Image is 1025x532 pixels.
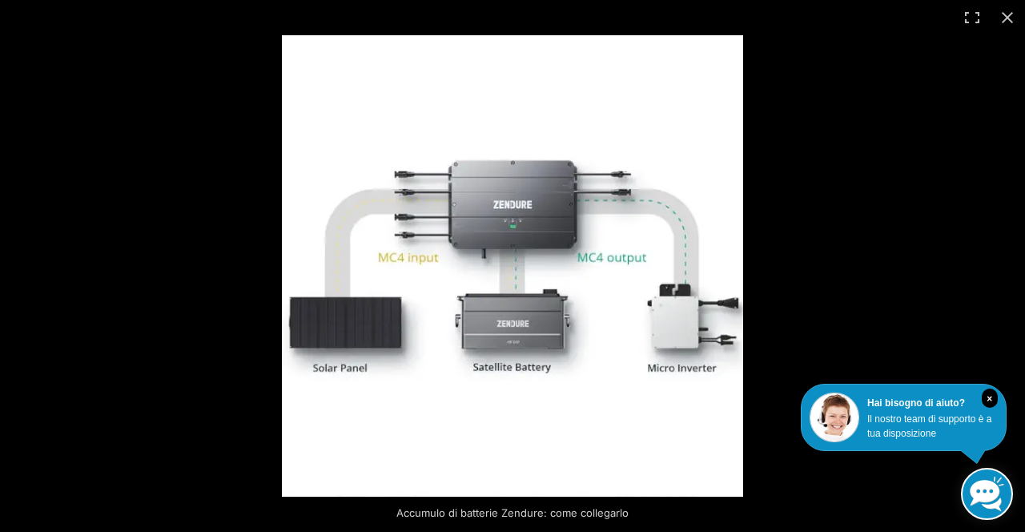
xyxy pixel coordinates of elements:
[810,393,859,442] img: Assistenza clienti
[987,393,992,405] font: ×
[867,397,965,409] font: Hai bisogno di aiuto?
[982,389,998,408] i: Vicino
[344,497,681,529] div: Accumulo di batterie Zendure: come collegarlo
[867,413,991,439] font: Il nostro team di supporto è a tua disposizione
[282,35,743,497] img: Zendure-Batteriespeicher-wie-anschliessen.webp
